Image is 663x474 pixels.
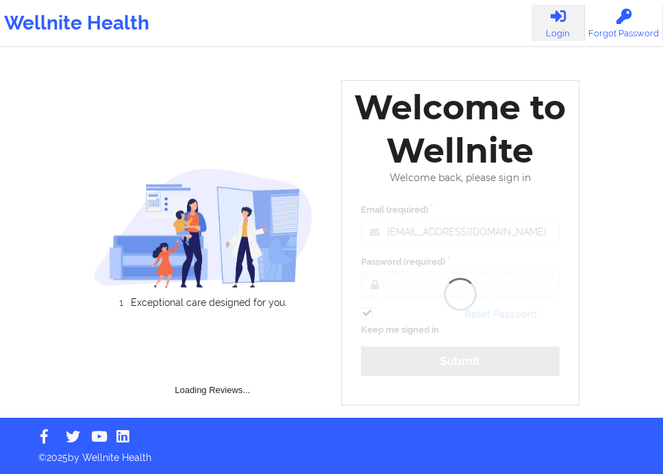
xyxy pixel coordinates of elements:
li: Exceptional care designed for you. [105,297,312,308]
img: wellnite-auth-hero_200.c722682e.png [94,168,313,287]
div: Welcome to Wellnite [351,86,569,172]
div: Loading Reviews... [94,331,332,397]
a: Login [531,5,585,41]
a: Forgot Password [585,5,663,41]
p: © 2025 by Wellnite Health [29,441,634,464]
div: Welcome back, please sign in [351,172,569,184]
